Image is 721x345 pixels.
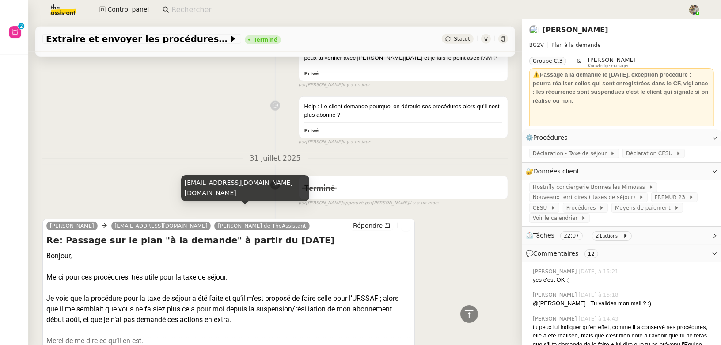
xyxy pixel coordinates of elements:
span: 31 juillet 2025 [243,153,307,165]
img: users%2F5wb7CaiUE6dOiPeaRcV8Mw5TCrI3%2Favatar%2F81010312-bfeb-45f9-b06f-91faae72560a [529,25,539,35]
span: il y a un jour [342,81,370,89]
span: approuvé par [342,199,372,207]
button: Control panel [94,4,154,16]
span: [PERSON_NAME] [533,315,579,323]
h4: Re: Passage sur le plan "à la demande" à partir du [DATE] [46,234,411,246]
nz-tag: 22:07 [560,231,583,240]
span: Hostnfly conciergerie Bormes les Mimosas [533,183,649,192]
span: Commentaires [533,250,578,257]
img: 388bd129-7e3b-4cb1-84b4-92a3d763e9b7 [689,5,699,15]
span: Statut [454,36,470,42]
a: [PERSON_NAME] [46,222,98,230]
span: ⏲️ [526,232,635,239]
div: Help : Le client demande pourquoi on déroule ses procédures alors qu'il nest plus abonné ? [304,102,502,119]
div: peux tu vérifier avec [PERSON_NAME][DATE] et je fais le point avec l'AM ? [304,54,502,62]
div: @[PERSON_NAME] : Tu valides mon mail ? :) [533,299,714,308]
div: ⏲️Tâches 22:07 21actions [522,227,721,244]
span: 💬 [526,250,602,257]
span: FREMUR 23 [655,193,689,202]
div: ⚙️Procédures [522,129,721,146]
span: Knowledge manager [588,64,629,69]
span: Plan à la demande [551,42,601,48]
span: par [299,138,306,146]
span: ⚙️ [526,133,572,143]
span: Voir le calendrier [533,214,581,222]
span: Déclaration CESU [626,149,676,158]
span: il y a un mois [409,199,438,207]
small: [PERSON_NAME] [PERSON_NAME] [299,199,439,207]
div: yes c'est OK :) [533,276,714,284]
b: Privé [304,71,319,77]
span: Déclaration - Taxe de séjour [533,149,610,158]
span: il y a un jour [342,138,370,146]
span: 🔐 [526,166,583,176]
div: ___________ [533,122,710,131]
div: 💬Commentaires 12 [522,245,721,262]
span: Nouveaux territoires ( taxes de séjour) [533,193,639,202]
p: 2 [19,23,23,31]
a: [PERSON_NAME] [543,26,608,34]
div: Terminé [254,37,277,42]
strong: ⚠️Passage à la demande le [DATE], exception procédure : pourra réaliser celles qui sont enregistr... [533,71,709,104]
span: 21 [596,233,602,239]
small: actions [603,234,618,238]
b: Privé [304,128,319,134]
span: Procédures [566,203,599,212]
span: par [299,81,306,89]
span: Extraire et envoyer les procédures actives [46,34,229,43]
span: Control panel [107,4,149,15]
small: [PERSON_NAME] [299,81,370,89]
input: Rechercher [171,4,679,16]
span: [EMAIL_ADDRESS][DOMAIN_NAME] [115,223,208,229]
strong: ⚠️Passage à la demande le [DATE], exception procédure : pourra réaliser celles qui sont enregistr... [304,29,490,53]
button: Répondre [350,221,394,230]
nz-badge-sup: 2 [18,23,24,29]
span: & [577,57,581,68]
span: Procédures [533,134,568,141]
span: [PERSON_NAME] [588,57,636,63]
nz-tag: Groupe C.3 [529,57,566,65]
a: [PERSON_NAME] de TheAssistant [214,222,309,230]
div: Bonjour, [46,251,411,261]
app-user-label: Knowledge manager [588,57,636,68]
span: Répondre [353,221,383,230]
div: [EMAIL_ADDRESS][DOMAIN_NAME][DOMAIN_NAME] [181,175,309,201]
span: [DATE] à 15:18 [579,291,620,299]
small: [PERSON_NAME] [299,138,370,146]
span: [PERSON_NAME] [533,268,579,276]
span: BG2V [529,42,544,48]
div: Merci pour ces procédures, très utile pour la taxe de séjour. [46,272,411,283]
span: CESU [533,203,550,212]
div: Je vois que la procédure pour la taxe de séjour a été faite et qu’il m’est proposé de faire celle... [46,293,411,325]
nz-tag: 12 [584,249,598,258]
span: [PERSON_NAME] [533,291,579,299]
div: 🔐Données client [522,163,721,180]
span: [DATE] à 15:21 [579,268,620,276]
span: Moyens de paiement [615,203,674,212]
span: [DATE] à 14:43 [579,315,620,323]
span: Terminé [304,184,335,192]
span: Données client [533,168,580,175]
span: Tâches [533,232,554,239]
